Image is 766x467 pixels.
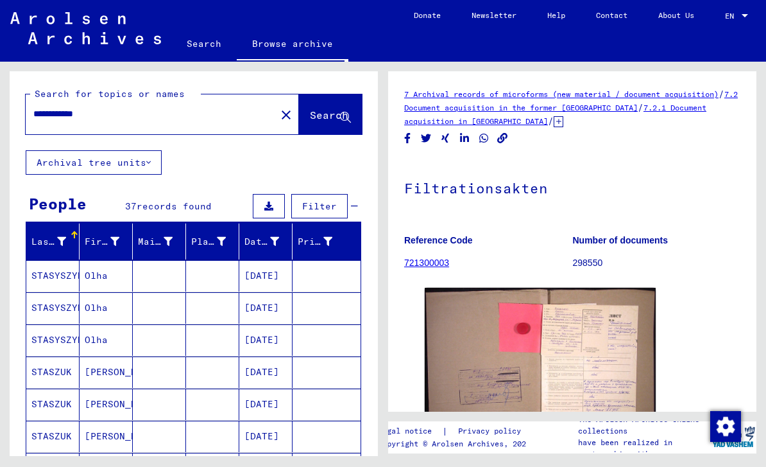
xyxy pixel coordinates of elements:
[239,389,293,420] mat-cell: [DATE]
[638,101,643,113] span: /
[401,130,414,146] button: Share on Facebook
[186,224,239,260] mat-header-cell: Place of Birth
[26,421,80,452] mat-cell: STASZUK
[80,357,133,388] mat-cell: [PERSON_NAME]
[302,200,337,212] span: Filter
[85,231,135,252] div: First Name
[239,224,293,260] mat-header-cell: Date of Birth
[239,292,293,324] mat-cell: [DATE]
[299,94,362,134] button: Search
[378,438,536,450] p: Copyright © Arolsen Archives, 2021
[26,224,80,260] mat-header-cell: Last Name
[278,107,294,123] mat-icon: close
[239,260,293,292] mat-cell: [DATE]
[29,192,87,215] div: People
[80,389,133,420] mat-cell: [PERSON_NAME]
[719,88,724,100] span: /
[404,159,740,215] h1: Filtrationsakten
[80,324,133,356] mat-cell: Olha
[573,256,741,270] p: 298550
[125,200,137,212] span: 37
[137,200,212,212] span: records found
[273,101,299,127] button: Clear
[378,425,442,438] a: Legal notice
[291,194,348,218] button: Filter
[298,231,348,252] div: Prisoner #
[293,224,361,260] mat-header-cell: Prisoner #
[378,425,536,438] div: |
[548,115,554,127] span: /
[26,260,80,292] mat-cell: STASYSZYN
[26,357,80,388] mat-cell: STASZUK
[133,224,186,260] mat-header-cell: Maiden Name
[425,288,656,463] img: 001.jpg
[310,109,348,121] span: Search
[244,231,295,252] div: Date of Birth
[448,425,536,438] a: Privacy policy
[31,231,82,252] div: Last Name
[237,28,348,62] a: Browse archive
[420,130,433,146] button: Share on Twitter
[477,130,491,146] button: Share on WhatsApp
[80,260,133,292] mat-cell: Olha
[404,235,473,245] b: Reference Code
[239,357,293,388] mat-cell: [DATE]
[404,89,719,99] a: 7 Archival records of microforms (new material / document acquisition)
[80,292,133,324] mat-cell: Olha
[578,437,711,460] p: have been realized in partnership with
[26,150,162,175] button: Archival tree units
[80,421,133,452] mat-cell: [PERSON_NAME]
[578,414,711,437] p: The Arolsen Archives online collections
[244,235,279,249] div: Date of Birth
[496,130,509,146] button: Copy link
[239,324,293,356] mat-cell: [DATE]
[80,224,133,260] mat-header-cell: First Name
[31,235,66,249] div: Last Name
[404,258,449,268] a: 721300003
[191,235,226,249] div: Place of Birth
[298,235,332,249] div: Prisoner #
[138,235,173,249] div: Maiden Name
[573,235,668,245] b: Number of documents
[85,235,119,249] div: First Name
[35,88,185,100] mat-label: Search for topics or names
[458,130,472,146] button: Share on LinkedIn
[138,231,189,252] div: Maiden Name
[239,421,293,452] mat-cell: [DATE]
[10,12,161,44] img: Arolsen_neg.svg
[171,28,237,59] a: Search
[725,11,734,21] mat-select-trigger: EN
[710,410,740,441] div: Zustimmung ändern
[26,389,80,420] mat-cell: STASZUK
[26,292,80,324] mat-cell: STASYSZYN
[710,411,741,442] img: Zustimmung ändern
[439,130,452,146] button: Share on Xing
[191,231,242,252] div: Place of Birth
[26,324,80,356] mat-cell: STASYSZYN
